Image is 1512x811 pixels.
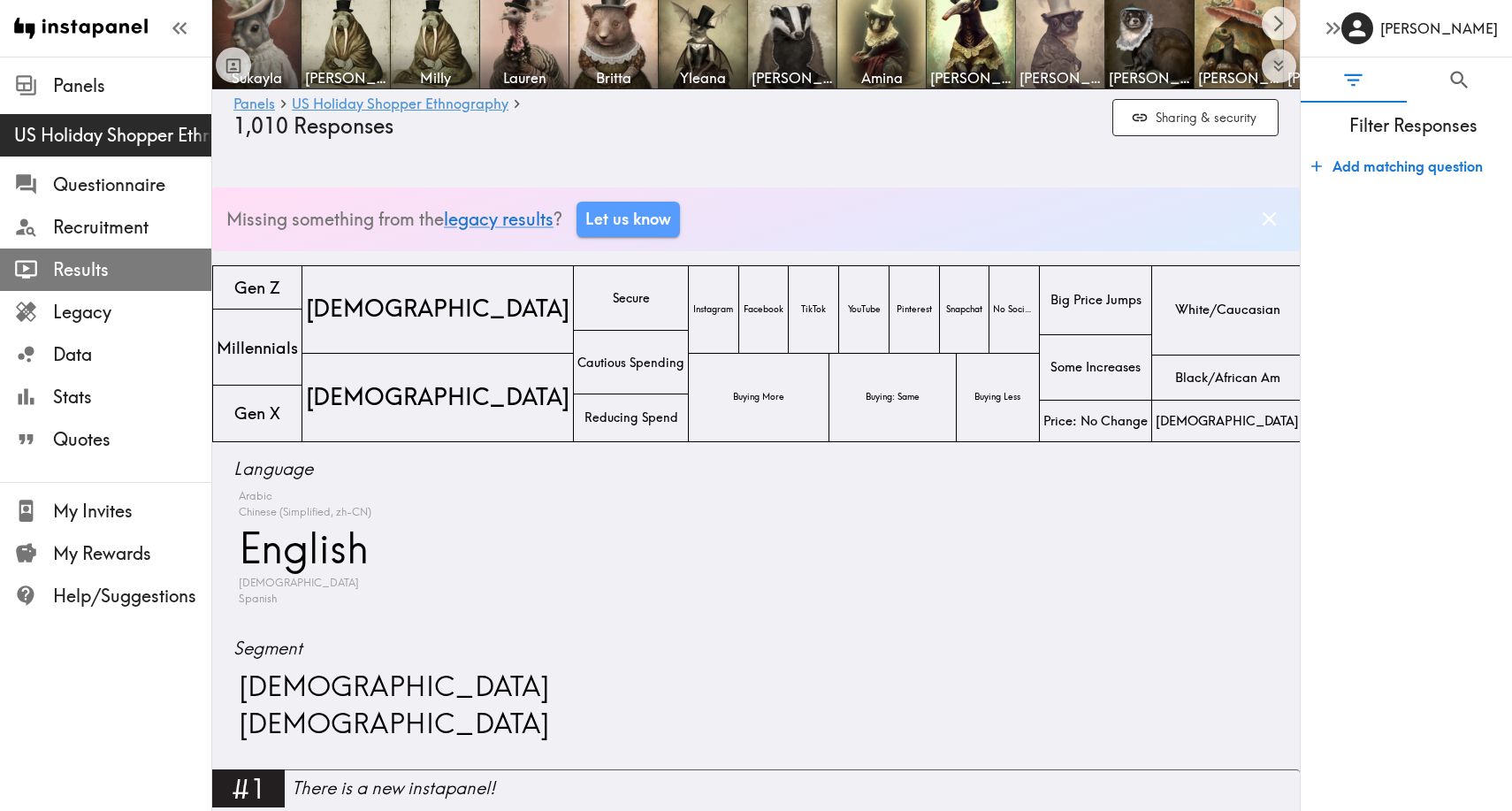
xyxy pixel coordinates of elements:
a: US Holiday Shopper Ethnography [292,96,508,113]
span: TikTok [798,300,829,319]
button: Add matching question [1304,149,1490,184]
span: English [234,521,369,575]
span: Help/Suggestions [53,584,211,608]
span: [DEMOGRAPHIC_DATA] [1152,409,1302,433]
a: Panels [233,96,275,113]
span: Results [53,257,211,282]
span: [DEMOGRAPHIC_DATA] [234,668,550,705]
span: [PERSON_NAME] [1019,68,1101,88]
span: Filter Responses [1315,113,1512,138]
p: Missing something from the ? [226,207,562,232]
span: Black/African Am [1172,365,1284,390]
span: White/Caucasian [1172,297,1284,322]
span: Search [1447,68,1471,92]
span: [PERSON_NAME] [305,68,386,88]
a: Let us know [577,202,680,237]
span: Gen Z [231,272,284,302]
span: [DEMOGRAPHIC_DATA] [234,575,359,591]
span: Secure [609,286,653,310]
button: Filter Responses [1301,57,1407,103]
span: Buying Less [971,387,1024,407]
span: Reducing Spend [581,405,682,429]
span: Segment [233,636,1279,661]
span: US Holiday Shopper Ethnography [14,123,211,148]
button: Scroll right [1262,6,1296,41]
span: Spanish [234,591,277,608]
span: Language [233,456,1279,481]
span: 1,010 Responses [233,113,393,139]
span: Instagram [690,300,737,319]
span: Some Increases [1047,355,1144,379]
span: Britta [573,68,654,88]
h6: [PERSON_NAME] [1380,19,1498,38]
span: Yleana [662,68,744,88]
button: Dismiss banner [1253,203,1286,235]
a: legacy results [444,208,554,230]
span: Chinese (Simplified, zh-CN) [234,504,371,521]
span: Lauren [484,68,565,88]
span: Big Price Jumps [1047,287,1145,312]
span: Stats [53,385,211,409]
span: Arabic [234,488,272,505]
span: Data [53,342,211,367]
span: [DEMOGRAPHIC_DATA] [302,378,573,417]
span: [DEMOGRAPHIC_DATA] [234,705,550,742]
span: Buying More [729,387,788,407]
span: Milly [394,68,476,88]
button: Expand to show all items [1262,49,1296,83]
span: [PERSON_NAME] [752,68,833,88]
span: Cautious Spending [574,350,688,374]
span: Millennials [213,333,302,363]
span: [PERSON_NAME] [930,68,1012,88]
span: Recruitment [53,215,211,240]
span: [PERSON_NAME] [1109,68,1190,88]
span: Facebook [740,300,787,319]
span: Quotes [53,427,211,452]
span: My Rewards [53,541,211,566]
button: Sharing & security [1112,99,1279,137]
span: YouTube [844,300,884,319]
span: Amina [841,68,922,88]
span: Price: No Change [1040,409,1151,433]
span: Panels [53,73,211,98]
span: Gen X [231,398,284,428]
span: Snapchat [943,300,986,319]
span: Sukayla [216,68,297,88]
button: Toggle between responses and questions [216,48,251,83]
span: [PERSON_NAME] [1198,68,1279,88]
span: No Social Commerce [989,300,1039,319]
span: [DEMOGRAPHIC_DATA] [302,289,573,329]
span: Legacy [53,300,211,325]
div: There is a new instapanel! [292,776,1300,800]
span: My Invites [53,499,211,524]
div: #1 [212,769,285,807]
span: Pinterest [893,300,935,319]
span: Buying: Same [862,387,923,407]
span: Questionnaire [53,172,211,197]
